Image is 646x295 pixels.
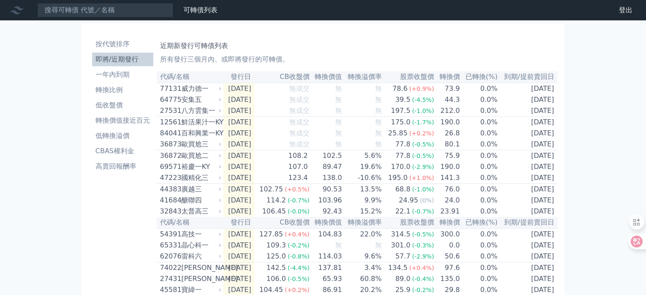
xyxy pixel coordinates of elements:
[498,240,558,251] td: [DATE]
[394,251,412,261] div: 57.7
[460,217,498,228] th: 已轉換(%)
[92,115,153,126] li: 轉換價值接近百元
[92,131,153,141] li: 低轉換溢價
[434,172,460,184] td: 141.3
[160,263,179,273] div: 74022
[434,71,460,83] th: 轉換價
[223,228,255,240] td: [DATE]
[181,162,220,172] div: 裕慶一KY
[460,206,498,217] td: 0.0%
[181,139,220,149] div: 歐買尬三
[254,217,310,228] th: CB收盤價
[288,242,310,249] span: (-0.2%)
[342,195,382,206] td: 9.9%
[160,117,179,127] div: 12561
[498,83,558,94] td: [DATE]
[394,139,412,149] div: 77.8
[285,231,309,238] span: (+0.4%)
[342,71,382,83] th: 轉換溢價率
[434,161,460,172] td: 190.0
[288,197,310,204] span: (-0.7%)
[223,83,255,94] td: [DATE]
[157,71,223,83] th: 代碼/名稱
[342,251,382,262] td: 9.6%
[223,161,255,172] td: [DATE]
[420,197,434,204] span: (0%)
[92,85,153,95] li: 轉換比例
[342,161,382,172] td: 19.6%
[310,273,343,284] td: 65.93
[409,85,434,92] span: (+0.9%)
[397,195,420,205] div: 24.95
[92,144,153,158] a: CBAS權利金
[223,105,255,117] td: [DATE]
[389,117,412,127] div: 175.0
[160,54,554,65] p: 所有發行三個月內、或即將發行的可轉債。
[434,105,460,117] td: 212.0
[183,6,217,14] a: 可轉債列表
[391,84,409,94] div: 78.6
[394,151,412,161] div: 77.8
[160,128,179,138] div: 84041
[160,41,554,51] h1: 近期新發行可轉債列表
[285,287,309,293] span: (+0.2%)
[460,150,498,162] td: 0.0%
[460,228,498,240] td: 0.0%
[288,275,310,282] span: (-0.5%)
[394,285,412,295] div: 25.9
[434,94,460,105] td: 44.3
[342,217,382,228] th: 轉換溢價率
[389,229,412,239] div: 314.5
[460,128,498,139] td: 0.0%
[335,129,342,137] span: 無
[181,251,220,261] div: 雷科六
[223,128,255,139] td: [DATE]
[92,70,153,80] li: 一年內到期
[223,240,255,251] td: [DATE]
[342,150,382,162] td: 5.6%
[181,84,220,94] div: 威力德一
[412,231,434,238] span: (-0.5%)
[382,217,434,228] th: 股票收盤價
[460,83,498,94] td: 0.0%
[160,251,179,261] div: 62076
[223,94,255,105] td: [DATE]
[181,184,220,194] div: 廣越三
[434,206,460,217] td: 23.91
[434,150,460,162] td: 75.9
[375,140,382,148] span: 無
[412,253,434,260] span: (-2.9%)
[181,117,220,127] div: 鮮活果汁一KY
[434,83,460,94] td: 73.9
[92,54,153,65] li: 即將/近期發行
[181,195,220,205] div: 醣聯四
[265,195,288,205] div: 114.2
[289,84,310,93] span: 無成交
[310,228,343,240] td: 104.83
[498,71,558,83] th: 到期/提前賣回日
[289,107,310,115] span: 無成交
[394,274,412,284] div: 89.0
[92,68,153,81] a: 一年內到期
[265,274,288,284] div: 106.0
[342,172,382,184] td: -10.6%
[434,228,460,240] td: 300.0
[288,264,310,271] span: (-4.4%)
[412,141,434,148] span: (-0.5%)
[310,184,343,195] td: 90.53
[181,240,220,250] div: 晶心科一
[498,150,558,162] td: [DATE]
[498,161,558,172] td: [DATE]
[375,129,382,137] span: 無
[434,117,460,128] td: 190.0
[434,217,460,228] th: 轉換價
[223,206,255,217] td: [DATE]
[460,117,498,128] td: 0.0%
[498,172,558,184] td: [DATE]
[310,161,343,172] td: 89.47
[460,94,498,105] td: 0.0%
[335,140,342,148] span: 無
[92,83,153,97] a: 轉換比例
[92,98,153,112] a: 低收盤價
[92,114,153,127] a: 轉換價值接近百元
